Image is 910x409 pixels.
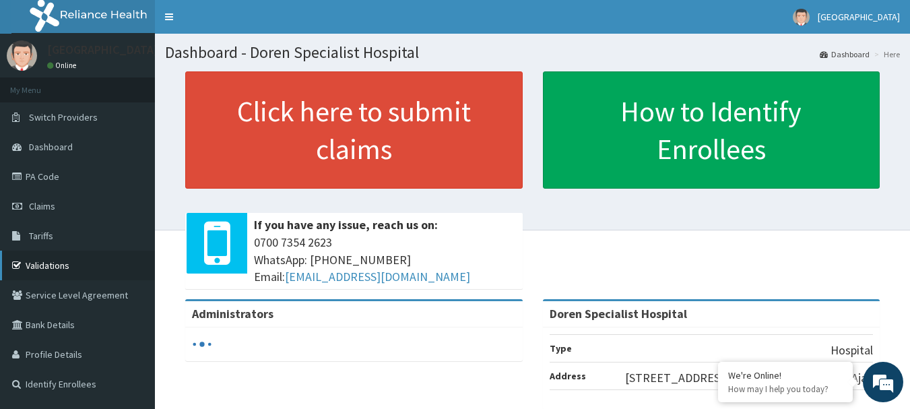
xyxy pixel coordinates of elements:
img: User Image [7,40,37,71]
span: Claims [29,200,55,212]
img: User Image [793,9,810,26]
b: Administrators [192,306,273,321]
p: [GEOGRAPHIC_DATA] [47,44,158,56]
p: [STREET_ADDRESS][PERSON_NAME]. Way, Ajah [625,369,873,387]
a: Dashboard [820,49,870,60]
strong: Doren Specialist Hospital [550,306,687,321]
span: Dashboard [29,141,73,153]
b: Type [550,342,572,354]
svg: audio-loading [192,334,212,354]
div: We're Online! [728,369,843,381]
b: If you have any issue, reach us on: [254,217,438,232]
b: Address [550,370,586,382]
li: Here [871,49,900,60]
p: How may I help you today? [728,383,843,395]
a: Online [47,61,79,70]
h1: Dashboard - Doren Specialist Hospital [165,44,900,61]
a: Click here to submit claims [185,71,523,189]
span: Switch Providers [29,111,98,123]
span: 0700 7354 2623 WhatsApp: [PHONE_NUMBER] Email: [254,234,516,286]
p: Hospital [831,342,873,359]
span: [GEOGRAPHIC_DATA] [818,11,900,23]
a: How to Identify Enrollees [543,71,880,189]
a: [EMAIL_ADDRESS][DOMAIN_NAME] [285,269,470,284]
span: Tariffs [29,230,53,242]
